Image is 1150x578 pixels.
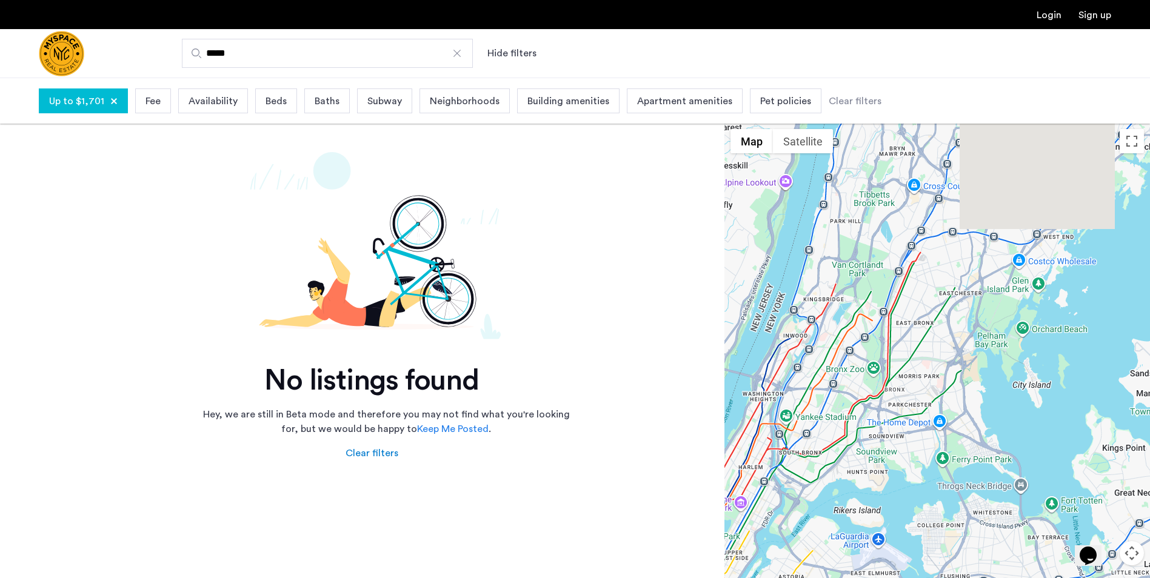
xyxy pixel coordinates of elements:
[760,94,811,108] span: Pet policies
[198,407,574,436] p: Hey, we are still in Beta mode and therefore you may not find what you're looking for, but we wou...
[189,94,238,108] span: Availability
[315,94,339,108] span: Baths
[367,94,402,108] span: Subway
[39,364,704,397] h2: No listings found
[730,129,773,153] button: Show street map
[417,422,489,436] a: Keep Me Posted
[182,39,473,68] input: Apartment Search
[1075,530,1114,566] iframe: chat widget
[637,94,732,108] span: Apartment amenities
[49,94,104,108] span: Up to $1,701
[39,31,84,76] a: Cazamio Logo
[346,446,398,460] div: Clear filters
[39,152,704,339] img: not-found
[145,94,161,108] span: Fee
[1120,541,1144,565] button: Map camera controls
[1078,10,1111,20] a: Registration
[829,94,881,108] div: Clear filters
[1120,129,1144,153] button: Toggle fullscreen view
[266,94,287,108] span: Beds
[1037,10,1061,20] a: Login
[527,94,609,108] span: Building amenities
[39,31,84,76] img: logo
[487,46,537,61] button: Show or hide filters
[773,129,833,153] button: Show satellite imagery
[430,94,500,108] span: Neighborhoods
